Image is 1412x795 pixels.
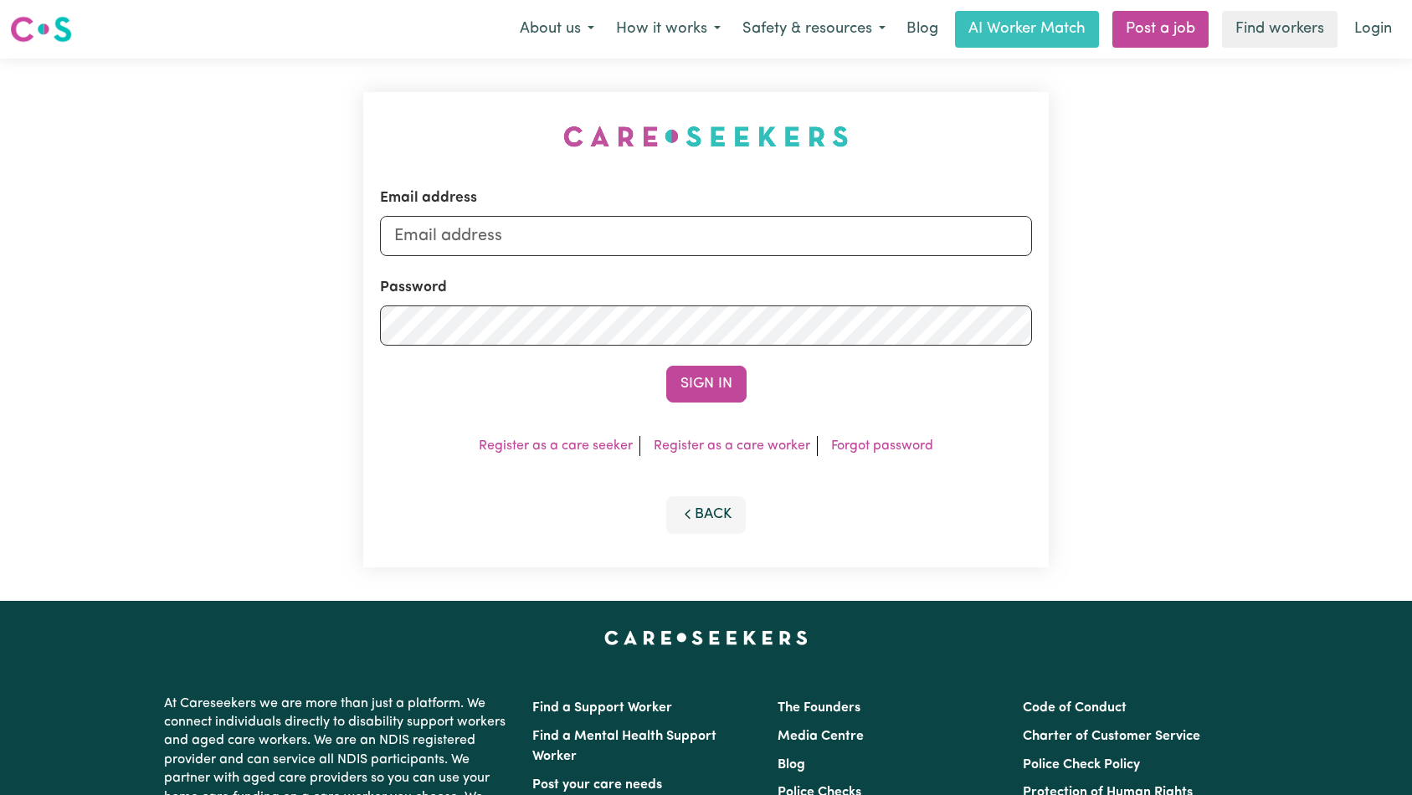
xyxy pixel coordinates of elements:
[1112,11,1209,48] a: Post a job
[532,778,662,792] a: Post your care needs
[10,10,72,49] a: Careseekers logo
[10,14,72,44] img: Careseekers logo
[604,631,808,644] a: Careseekers home page
[1023,758,1140,772] a: Police Check Policy
[778,701,860,715] a: The Founders
[778,758,805,772] a: Blog
[654,439,810,453] a: Register as a care worker
[1023,730,1200,743] a: Charter of Customer Service
[666,496,747,533] button: Back
[380,187,477,209] label: Email address
[831,439,933,453] a: Forgot password
[532,701,672,715] a: Find a Support Worker
[778,730,864,743] a: Media Centre
[1344,11,1402,48] a: Login
[732,12,896,47] button: Safety & resources
[380,216,1033,256] input: Email address
[896,11,948,48] a: Blog
[479,439,633,453] a: Register as a care seeker
[605,12,732,47] button: How it works
[532,730,716,763] a: Find a Mental Health Support Worker
[509,12,605,47] button: About us
[1023,701,1127,715] a: Code of Conduct
[955,11,1099,48] a: AI Worker Match
[380,276,447,298] label: Password
[1222,11,1338,48] a: Find workers
[666,366,747,403] button: Sign In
